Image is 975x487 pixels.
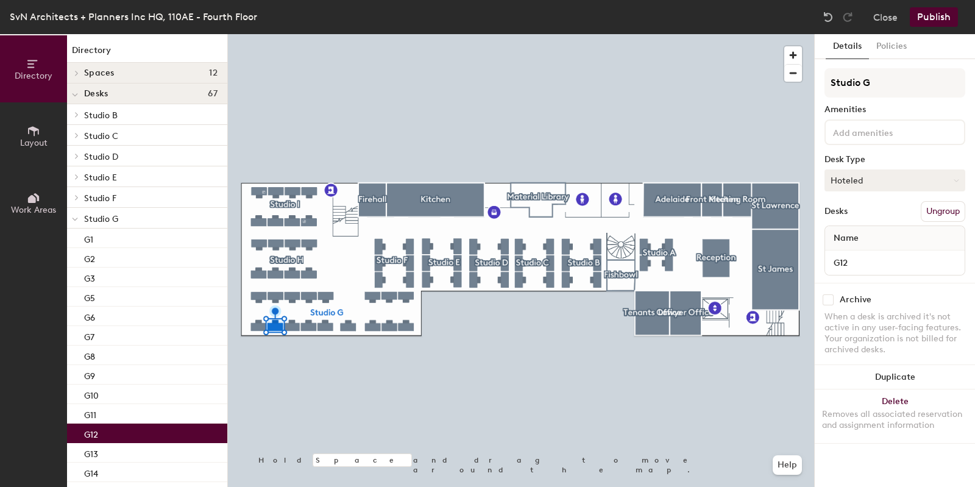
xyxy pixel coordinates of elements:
span: Studio F [84,193,116,204]
input: Add amenities [831,124,940,139]
p: G11 [84,407,96,421]
button: Help [773,455,802,475]
p: G6 [84,309,95,323]
button: Hoteled [824,169,965,191]
p: G9 [84,368,95,382]
button: Publish [910,7,958,27]
span: 67 [208,89,218,99]
button: Duplicate [815,365,975,389]
span: Directory [15,71,52,81]
div: SvN Architects + Planners Inc HQ, 110AE - Fourth Floor [10,9,257,24]
div: Desk Type [824,155,965,165]
p: G10 [84,387,99,401]
p: G14 [84,465,98,479]
button: DeleteRemoves all associated reservation and assignment information [815,389,975,443]
p: G12 [84,426,98,440]
img: Redo [842,11,854,23]
span: Spaces [84,68,115,78]
span: Desks [84,89,108,99]
p: G8 [84,348,95,362]
div: When a desk is archived it's not active in any user-facing features. Your organization is not bil... [824,311,965,355]
input: Unnamed desk [828,254,962,271]
p: G2 [84,251,95,265]
p: G1 [84,231,93,245]
span: Work Areas [11,205,56,215]
p: G3 [84,270,95,284]
span: Studio G [84,214,118,224]
p: G7 [84,329,94,343]
div: Desks [824,207,848,216]
button: Details [826,34,869,59]
span: 12 [209,68,218,78]
button: Ungroup [921,201,965,222]
div: Amenities [824,105,965,115]
span: Studio E [84,172,117,183]
div: Removes all associated reservation and assignment information [822,409,968,431]
span: Studio C [84,131,118,141]
span: Studio B [84,110,118,121]
span: Layout [20,138,48,148]
span: Studio D [84,152,118,162]
button: Policies [869,34,914,59]
span: Name [828,227,865,249]
p: G13 [84,446,98,460]
h1: Directory [67,44,227,63]
img: Undo [822,11,834,23]
button: Close [873,7,898,27]
div: Archive [840,295,871,305]
p: G5 [84,290,95,304]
